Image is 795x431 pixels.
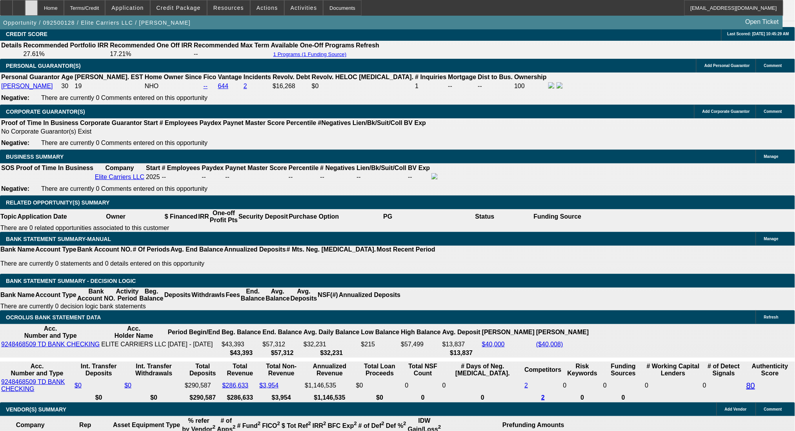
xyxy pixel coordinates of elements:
th: High Balance [400,325,441,340]
a: $0 [124,382,131,389]
sup: 2 [403,421,406,427]
th: Annualized Deposits [224,246,286,254]
a: ($40,008) [536,341,563,348]
th: # Days of Neg. [MEDICAL_DATA]. [442,362,523,377]
td: $43,393 [221,340,261,348]
td: 0 [563,378,602,393]
th: Bank Account NO. [77,288,116,302]
sup: 2 [438,424,441,430]
a: 9248468509 TD BANK CHECKING [1,378,65,392]
td: 17.21% [109,50,193,58]
sup: 2 [277,421,280,427]
sup: 2 [308,421,311,427]
b: # of Def [358,422,384,429]
a: [PERSON_NAME] [1,83,53,89]
a: $0 [75,382,82,389]
b: Negative: [1,94,29,101]
th: Avg. Balance [265,288,290,302]
th: Period Begin/End [167,325,220,340]
b: Lien/Bk/Suit/Coll [353,120,402,126]
th: $43,393 [221,349,261,357]
div: -- [289,174,318,181]
th: End. Balance [240,288,265,302]
b: Incidents [244,74,271,80]
td: 2025 [146,173,160,181]
span: -- [162,174,166,180]
th: Proof of Time In Business [1,119,79,127]
th: Acc. Holder Name [101,325,166,340]
th: Avg. End Balance [170,246,224,254]
b: Fico [204,74,216,80]
th: Bank Account NO. [77,246,133,254]
td: 30 [61,82,73,91]
b: FICO [262,422,280,429]
b: Paynet Master Score [223,120,285,126]
th: Account Type [35,288,77,302]
span: Add Corporate Guarantor [702,109,750,114]
th: # Of Periods [133,246,170,254]
span: Actions [257,5,278,11]
a: 644 [218,83,229,89]
td: $32,231 [303,340,360,348]
span: Bank Statement Summary - Decision Logic [6,278,136,284]
th: Owner [67,209,164,224]
b: Revolv. HELOC [MEDICAL_DATA]. [312,74,414,80]
span: Resources [213,5,244,11]
button: Resources [207,0,250,15]
td: -- [356,173,407,181]
b: # Negatives [320,165,355,171]
b: Negative: [1,185,29,192]
th: One-off Profit Pts [209,209,238,224]
th: Recommended Max Term [193,42,270,49]
b: Age [61,74,73,80]
span: There are currently 0 Comments entered on this opportunity [41,185,207,192]
span: Credit Package [156,5,201,11]
td: $0 [356,378,404,393]
th: $1,146,535 [304,394,355,402]
span: Comment [764,109,782,114]
span: Comment [764,63,782,68]
td: $13,837 [442,340,481,348]
b: Company [16,422,45,428]
span: There are currently 0 Comments entered on this opportunity [41,139,207,146]
b: Vantage [218,74,242,80]
b: Start [144,120,158,126]
div: $1,146,535 [305,382,355,389]
th: NSF(#) [317,288,338,302]
span: Activities [291,5,317,11]
span: RELATED OPPORTUNITY(S) SUMMARY [6,199,109,206]
th: $57,312 [262,349,302,357]
span: Opportunity / 092500128 / Elite Carriers LLC / [PERSON_NAME] [3,20,191,26]
td: 0 [702,378,745,393]
th: Beg. Balance [139,288,164,302]
b: Asset Equipment Type [113,422,180,428]
th: Int. Transfer Deposits [74,362,123,377]
th: 0 [405,394,441,402]
sup: 2 [354,421,357,427]
a: Open Ticket [742,15,782,29]
th: Total Deposits [184,362,221,377]
span: PERSONAL GUARANTOR(S) [6,63,81,69]
b: Prefunding Amounts [502,422,564,428]
td: ELITE CARRIERS LLC [101,340,166,348]
span: Add Vendor [725,407,747,411]
th: Beg. Balance [221,325,261,340]
div: -- [320,174,355,181]
b: Ownership [514,74,547,80]
td: NHO [144,82,202,91]
b: # Inquiries [415,74,446,80]
a: 2 [524,382,528,389]
th: Acc. Number and Type [1,325,100,340]
th: $0 [124,394,184,402]
th: $0 [74,394,123,402]
b: Company [106,165,134,171]
span: Last Scored: [DATE] 10:45:29 AM [728,32,789,36]
th: $3,954 [259,394,304,402]
b: Rep [79,422,91,428]
span: Application [111,5,144,11]
sup: 2 [323,421,326,427]
th: SOS [1,164,15,172]
span: Manage [764,237,779,241]
td: 19 [75,82,144,91]
span: There are currently 0 Comments entered on this opportunity [41,94,207,101]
